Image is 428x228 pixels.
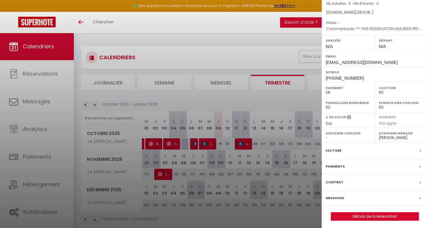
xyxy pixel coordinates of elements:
[326,76,364,81] span: [PHONE_NUMBER]
[326,147,341,154] label: Facture
[331,212,419,220] a: Détails de la réservation
[326,10,423,16] div: [DOMAIN_NAME]
[357,10,368,15] span: 281.52
[347,115,351,121] i: Sélectionner OUI si vous souhaiter envoyer les séquences de messages post-checkout
[326,1,379,6] span: Nb Adultes : 3 -
[326,163,345,170] label: Paiements
[326,100,371,106] label: Formulaire Bienvenue
[354,1,379,6] span: Nb Enfants : 0
[326,44,333,49] span: N/A
[379,85,424,91] label: Caution
[379,100,424,106] label: Formulaire Checkin
[326,20,423,26] p: Notes :
[379,121,396,126] span: Pas signé
[355,10,373,15] span: ( € )
[379,44,386,49] span: N/A
[379,130,424,136] label: Assigner Menage
[326,85,371,91] label: Paiement
[379,37,424,43] label: Départ
[331,212,419,221] button: Détails de la réservation
[326,69,424,75] label: Mobile
[379,115,396,119] label: Contrat
[326,130,371,136] label: Assigner Checkin
[326,60,398,65] span: [EMAIL_ADDRESS][DOMAIN_NAME]
[338,20,341,25] span: -
[326,115,346,120] label: A relancer
[326,26,423,32] p: Commentaires :
[326,53,424,59] label: Email
[326,37,371,43] label: Arrivée
[326,179,343,185] label: Contrat
[326,195,344,201] label: Messages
